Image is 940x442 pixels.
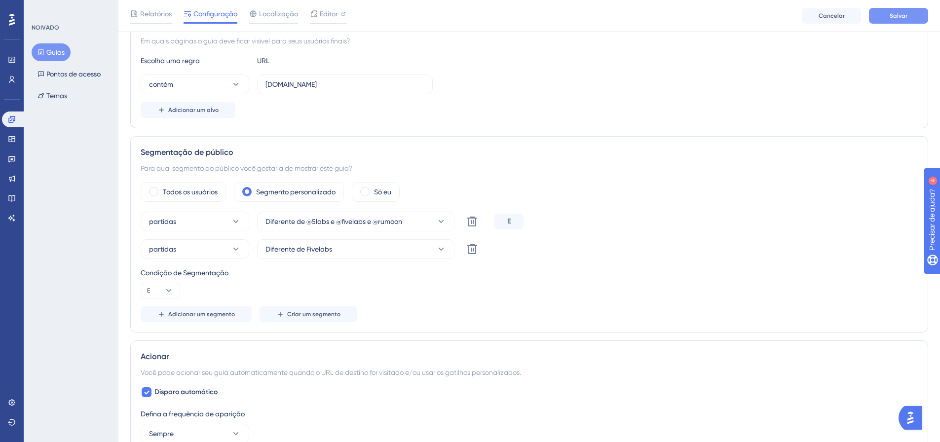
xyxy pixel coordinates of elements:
font: contém [149,80,173,88]
button: Diferente de Fivelabs [257,239,454,259]
font: Pontos de acesso [46,70,101,78]
font: Localização [259,10,298,18]
font: Só eu [374,188,391,196]
font: Relatórios [140,10,172,18]
iframe: Iniciador do Assistente de IA do UserGuiding [899,403,928,433]
font: Escolha uma regra [141,57,200,65]
font: Configuração [193,10,237,18]
button: Adicionar um alvo [141,102,235,118]
font: Editor [320,10,338,18]
font: Cancelar [819,12,845,19]
button: partidas [141,212,249,231]
font: Acionar [141,352,169,361]
button: Cancelar [802,8,861,24]
font: Condição de Segmentação [141,269,228,277]
button: Salvar [869,8,928,24]
button: Adicionar um segmento [141,306,252,322]
button: Temas [32,87,73,105]
font: Sempre [149,430,174,438]
font: NOIVADO [32,24,59,31]
font: 4 [92,6,95,11]
button: partidas [141,239,249,259]
font: Criar um segmento [287,311,340,318]
font: E [507,217,511,225]
font: Guias [46,48,65,56]
font: Em quais páginas o guia deve ficar visível para seus usuários finais? [141,37,350,45]
button: contém [141,74,249,94]
font: Adicionar um segmento [168,311,235,318]
font: Precisar de ajuda? [23,4,85,12]
font: Adicionar um alvo [168,107,219,113]
button: Guias [32,43,71,61]
font: Segmentação de público [141,147,233,157]
font: Disparo automático [154,388,218,396]
button: Pontos de acesso [32,65,107,83]
font: Temas [46,92,67,100]
font: partidas [149,218,176,225]
font: E [147,287,150,294]
font: Defina a frequência de aparição [141,410,245,418]
font: Todos os usuários [163,188,218,196]
font: partidas [149,245,176,253]
font: Salvar [890,12,907,19]
font: URL [257,57,269,65]
font: Diferente de @5labs e @fivelabs e @rumoon [265,218,402,225]
button: Diferente de @5labs e @fivelabs e @rumoon [257,212,454,231]
font: Você pode acionar seu guia automaticamente quando o URL de destino for visitado e/ou usar os gati... [141,368,521,376]
font: Segmento personalizado [256,188,336,196]
button: E [141,283,180,298]
font: Para qual segmento do público você gostaria de mostrar este guia? [141,164,352,172]
button: Criar um segmento [260,306,357,322]
input: seusite.com/caminho [265,79,424,90]
font: Diferente de Fivelabs [265,245,332,253]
